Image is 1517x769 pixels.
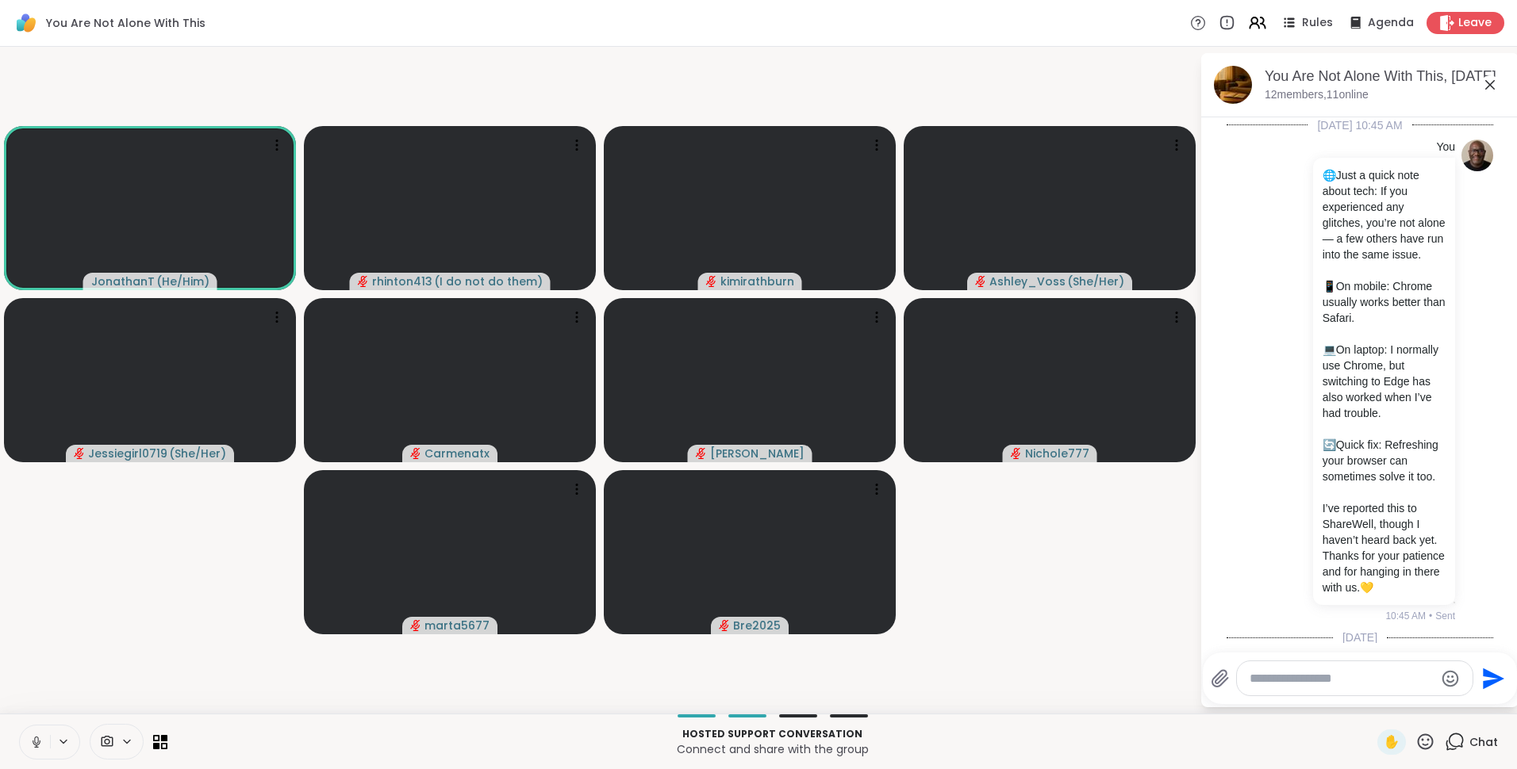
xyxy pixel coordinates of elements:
span: Sent [1435,609,1455,623]
span: Jessiegirl0719 [88,446,167,461]
span: 📱 [1323,280,1336,293]
button: Emoji picker [1441,669,1460,688]
button: Send [1473,660,1509,696]
span: ( He/Him ) [156,274,209,289]
span: audio-muted [410,448,421,459]
span: [DATE] 10:45 AM [1308,117,1411,133]
div: You Are Not Alone With This, [DATE] [1265,67,1506,86]
span: Rules [1302,15,1333,31]
span: 💛 [1360,581,1373,594]
img: https://sharewell-space-live.sfo3.digitaloceanspaces.com/user-generated/0e2c5150-e31e-4b6a-957d-4... [1461,140,1493,171]
span: ( She/Her ) [1067,274,1124,289]
span: audio-muted [74,448,85,459]
span: Agenda [1368,15,1414,31]
p: I’ve reported this to ShareWell, though I haven’t heard back yet. Thanks for your patience and fo... [1323,500,1446,595]
span: audio-muted [696,448,707,459]
span: 🌐 [1323,169,1336,182]
span: JonathanT [91,274,155,289]
h4: You [1436,140,1455,155]
span: [PERSON_NAME] [710,446,805,461]
span: Chat [1469,734,1498,750]
p: 12 members, 11 online [1265,87,1369,103]
span: audio-muted [706,276,717,287]
span: audio-muted [719,620,730,631]
textarea: Type your message [1250,671,1434,687]
span: rhinton413 [372,274,432,289]
p: Just a quick note about tech: If you experienced any glitches, you’re not alone — a few others ha... [1323,167,1446,262]
span: • [1429,609,1432,623]
span: 🔄 [1323,438,1336,451]
span: audio-muted [975,276,986,287]
span: Leave [1458,15,1492,31]
p: Quick fix: Refreshing your browser can sometimes solve it too. [1323,437,1446,484]
span: ( She/Her ) [169,446,226,461]
span: Ashley_Voss [989,274,1066,289]
span: [DATE] [1333,629,1387,645]
span: marta5677 [424,618,490,633]
span: audio-muted [358,276,369,287]
span: You Are Not Alone With This [46,15,205,31]
span: Bre2025 [733,618,781,633]
span: 10:45 AM [1385,609,1426,623]
span: 💻 [1323,343,1336,356]
span: Carmenatx [424,446,490,461]
span: ( I do not do them ) [434,274,543,289]
p: On mobile: Chrome usually works better than Safari. [1323,278,1446,326]
span: audio-muted [410,620,421,631]
p: On laptop: I normally use Chrome, but switching to Edge has also worked when I’ve had trouble. [1323,342,1446,421]
span: audio-muted [1011,448,1022,459]
img: You Are Not Alone With This, Sep 09 [1214,66,1252,104]
p: Hosted support conversation [177,727,1368,741]
span: ✋ [1384,733,1400,752]
span: kimirathburn [720,274,794,289]
p: Connect and share with the group [177,741,1368,757]
span: Nichole777 [1025,446,1089,461]
img: ShareWell Logomark [13,10,40,36]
